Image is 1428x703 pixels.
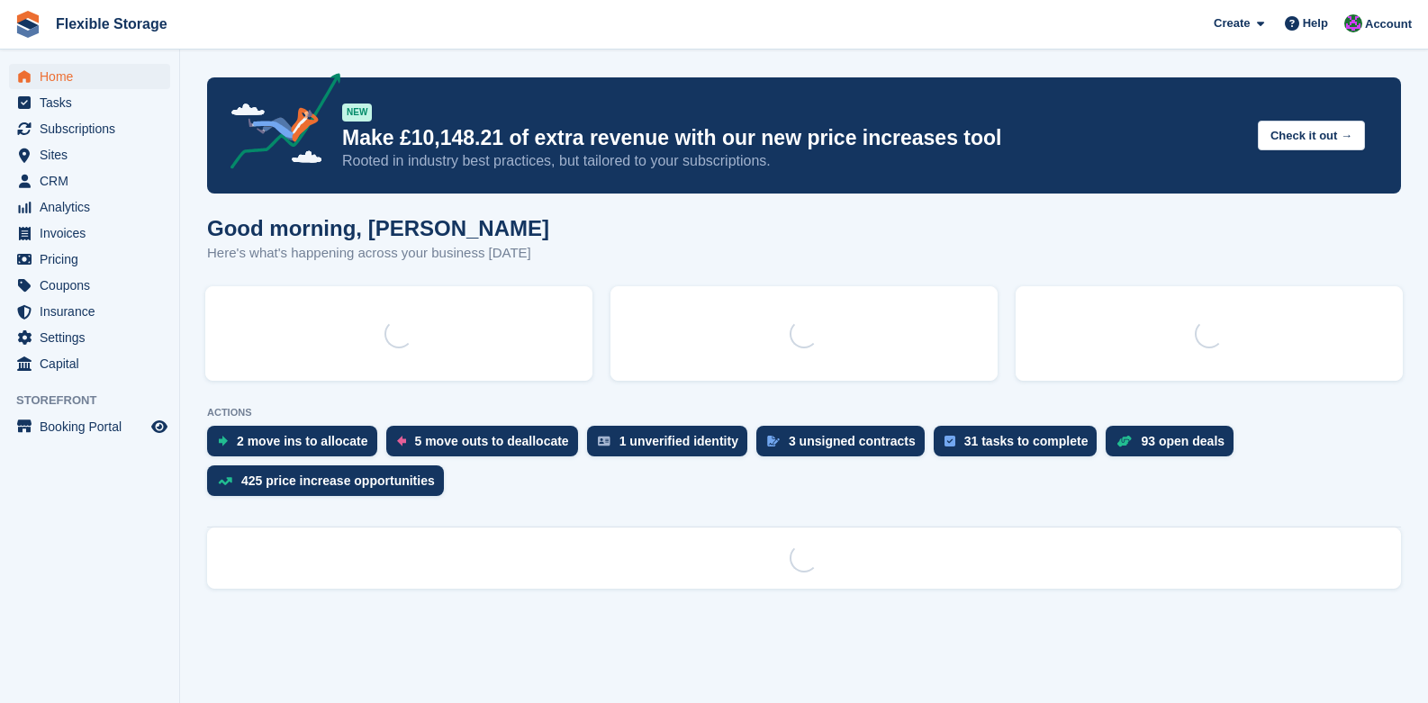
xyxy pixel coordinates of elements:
a: menu [9,90,170,115]
span: Insurance [40,299,148,324]
span: Booking Portal [40,414,148,439]
a: menu [9,221,170,246]
span: Help [1303,14,1328,32]
img: price-adjustments-announcement-icon-8257ccfd72463d97f412b2fc003d46551f7dbcb40ab6d574587a9cd5c0d94... [215,73,341,176]
a: menu [9,64,170,89]
span: Account [1365,15,1412,33]
div: 1 unverified identity [619,434,738,448]
span: Pricing [40,247,148,272]
a: 31 tasks to complete [934,426,1107,465]
div: 2 move ins to allocate [237,434,368,448]
a: 3 unsigned contracts [756,426,934,465]
a: 425 price increase opportunities [207,465,453,505]
div: 31 tasks to complete [964,434,1089,448]
span: Subscriptions [40,116,148,141]
img: Daniel Douglas [1344,14,1362,32]
span: Sites [40,142,148,167]
div: NEW [342,104,372,122]
img: verify_identity-adf6edd0f0f0b5bbfe63781bf79b02c33cf7c696d77639b501bdc392416b5a36.svg [598,436,610,446]
a: menu [9,142,170,167]
img: contract_signature_icon-13c848040528278c33f63329250d36e43548de30e8caae1d1a13099fd9432cc5.svg [767,436,780,446]
a: menu [9,168,170,194]
a: 93 open deals [1106,426,1243,465]
span: Analytics [40,194,148,220]
a: 5 move outs to deallocate [386,426,587,465]
img: task-75834270c22a3079a89374b754ae025e5fb1db73e45f91037f5363f120a921f8.svg [944,436,955,446]
a: menu [9,325,170,350]
a: Flexible Storage [49,9,175,39]
div: 3 unsigned contracts [789,434,916,448]
h1: Good morning, [PERSON_NAME] [207,216,549,240]
a: menu [9,414,170,439]
span: Capital [40,351,148,376]
p: Here's what's happening across your business [DATE] [207,243,549,264]
a: 1 unverified identity [587,426,756,465]
img: stora-icon-8386f47178a22dfd0bd8f6a31ec36ba5ce8667c1dd55bd0f319d3a0aa187defe.svg [14,11,41,38]
span: Settings [40,325,148,350]
span: CRM [40,168,148,194]
a: 2 move ins to allocate [207,426,386,465]
span: Coupons [40,273,148,298]
a: menu [9,299,170,324]
span: Create [1214,14,1250,32]
span: Home [40,64,148,89]
a: menu [9,247,170,272]
img: move_ins_to_allocate_icon-fdf77a2bb77ea45bf5b3d319d69a93e2d87916cf1d5bf7949dd705db3b84f3ca.svg [218,436,228,446]
p: Make £10,148.21 of extra revenue with our new price increases tool [342,125,1243,151]
a: menu [9,194,170,220]
span: Storefront [16,392,179,410]
div: 93 open deals [1141,434,1225,448]
img: move_outs_to_deallocate_icon-f764333ba52eb49d3ac5e1228854f67142a1ed5810a6f6cc68b1a99e826820c5.svg [397,436,406,446]
a: menu [9,116,170,141]
span: Tasks [40,90,148,115]
div: 425 price increase opportunities [241,473,435,488]
img: deal-1b604bf984904fb50ccaf53a9ad4b4a5d6e5aea283cecdc64d6e3604feb123c2.svg [1116,435,1132,447]
span: Invoices [40,221,148,246]
button: Check it out → [1258,121,1365,150]
a: Preview store [149,416,170,437]
a: menu [9,273,170,298]
div: 5 move outs to deallocate [415,434,569,448]
p: ACTIONS [207,407,1401,419]
img: price_increase_opportunities-93ffe204e8149a01c8c9dc8f82e8f89637d9d84a8eef4429ea346261dce0b2c0.svg [218,477,232,485]
a: menu [9,351,170,376]
p: Rooted in industry best practices, but tailored to your subscriptions. [342,151,1243,171]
